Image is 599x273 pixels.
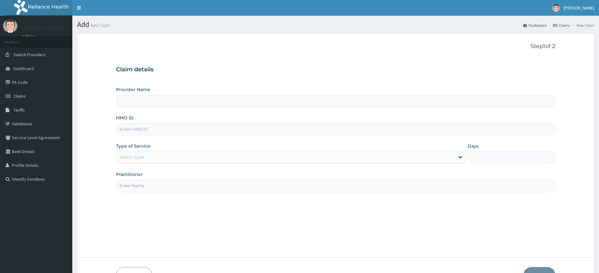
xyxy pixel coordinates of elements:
img: User Image [552,4,560,12]
li: New Claim [571,23,594,28]
a: Online [22,34,37,39]
label: Days [468,143,479,149]
img: User Image [3,19,17,33]
label: Type of Service [116,143,151,149]
a: Dashboard [523,23,546,28]
span: Tariffs [14,107,25,113]
p: Step 1 of 2 [116,43,555,50]
label: Provider Name [116,86,150,93]
input: Enter HMO ID [116,123,555,135]
span: Claims [14,93,26,99]
label: Practitioner [116,171,143,177]
small: New Claim [89,23,110,28]
span: Dashboard [14,66,34,71]
div: Select type [119,154,144,160]
label: HMO ID [116,115,134,121]
span: [PERSON_NAME] [564,5,594,11]
span: Switch Providers [14,52,46,57]
h1: Add [77,20,594,29]
a: Claims [553,23,570,28]
p: [PERSON_NAME] [22,25,63,31]
h3: Claim details [116,66,555,73]
input: Enter Name [116,180,555,192]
